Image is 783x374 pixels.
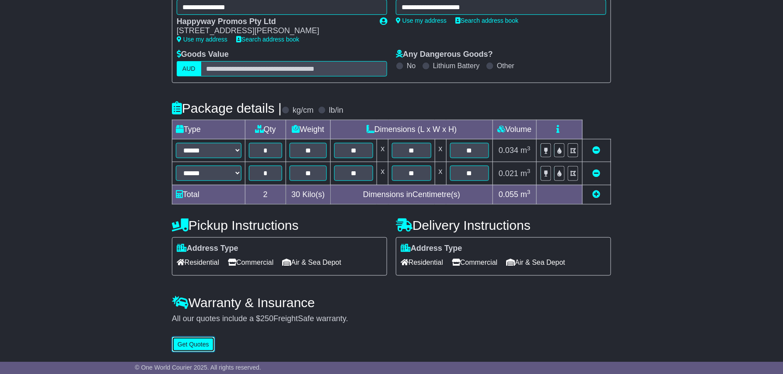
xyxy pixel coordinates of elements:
span: 0.055 [499,190,518,199]
h4: Delivery Instructions [396,218,611,232]
span: © One World Courier 2025. All rights reserved. [135,364,261,371]
sup: 3 [527,145,531,152]
td: x [435,162,446,185]
td: Weight [286,120,331,139]
span: 250 [260,314,273,323]
a: Use my address [396,17,447,24]
sup: 3 [527,168,531,174]
td: x [377,162,388,185]
label: Other [497,62,514,70]
div: All our quotes include a $ FreightSafe warranty. [172,314,611,324]
label: Goods Value [177,50,229,59]
a: Search address book [236,36,299,43]
button: Get Quotes [172,337,215,352]
span: Air & Sea Depot [283,256,342,269]
label: AUD [177,61,201,76]
div: Happyway Promos Pty Ltd [177,17,371,27]
label: Address Type [401,244,462,253]
div: [STREET_ADDRESS][PERSON_NAME] [177,26,371,36]
td: Dimensions in Centimetre(s) [331,185,493,204]
a: Remove this item [593,169,601,178]
a: Remove this item [593,146,601,155]
span: Commercial [228,256,273,269]
span: Residential [401,256,443,269]
label: lb/in [329,106,343,115]
td: Type [172,120,245,139]
span: m [521,190,531,199]
sup: 3 [527,189,531,195]
td: x [377,139,388,162]
label: Any Dangerous Goods? [396,50,493,59]
span: Residential [177,256,219,269]
td: Qty [245,120,286,139]
label: kg/cm [293,106,314,115]
a: Search address book [455,17,518,24]
label: Address Type [177,244,238,253]
label: No [407,62,416,70]
td: Total [172,185,245,204]
td: Volume [493,120,536,139]
span: Commercial [452,256,497,269]
td: Dimensions (L x W x H) [331,120,493,139]
h4: Package details | [172,101,282,115]
span: m [521,146,531,155]
a: Use my address [177,36,227,43]
span: Air & Sea Depot [507,256,566,269]
span: 0.034 [499,146,518,155]
span: 30 [291,190,300,199]
h4: Warranty & Insurance [172,295,611,310]
label: Lithium Battery [433,62,480,70]
h4: Pickup Instructions [172,218,387,232]
td: x [435,139,446,162]
a: Add new item [593,190,601,199]
span: m [521,169,531,178]
td: Kilo(s) [286,185,331,204]
td: 2 [245,185,286,204]
span: 0.021 [499,169,518,178]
